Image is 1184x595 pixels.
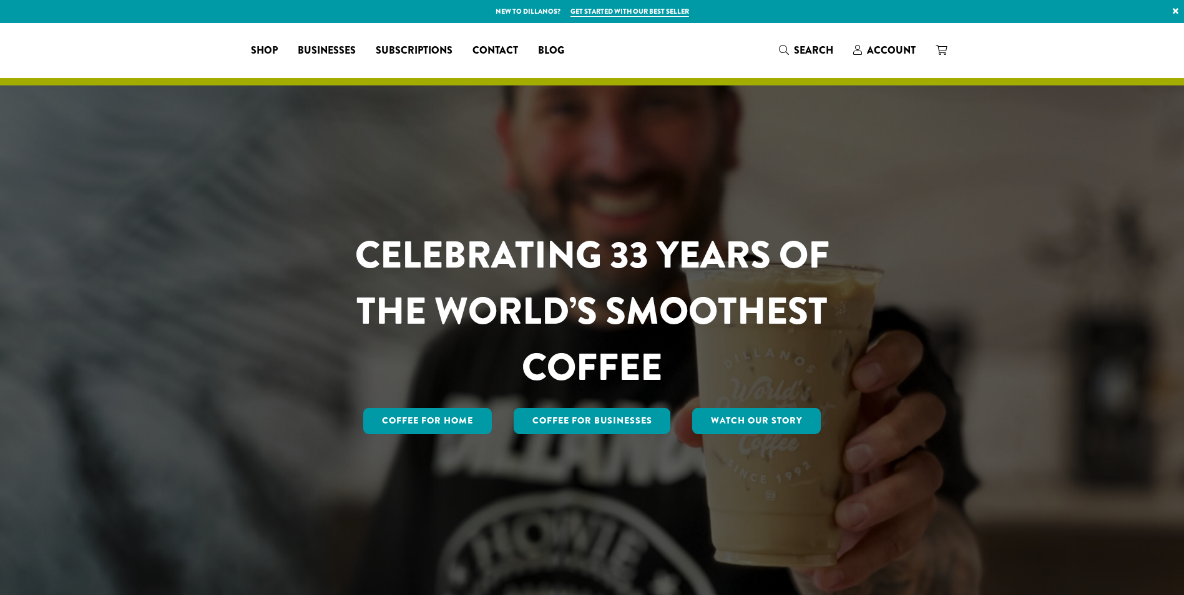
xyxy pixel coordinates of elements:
span: Search [794,43,833,57]
a: Watch Our Story [692,408,821,434]
span: Contact [472,43,518,59]
a: Coffee for Home [363,408,492,434]
a: Coffee For Businesses [514,408,671,434]
span: Account [867,43,916,57]
a: Search [769,40,843,60]
span: Blog [538,43,564,59]
a: Shop [241,41,288,60]
span: Subscriptions [376,43,453,59]
span: Businesses [298,43,356,59]
h1: CELEBRATING 33 YEARS OF THE WORLD’S SMOOTHEST COFFEE [318,227,866,395]
a: Get started with our best seller [570,6,689,17]
span: Shop [251,43,278,59]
